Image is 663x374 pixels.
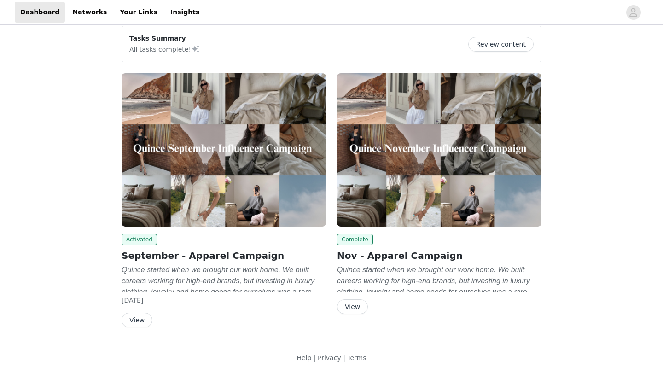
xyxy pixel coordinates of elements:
[67,2,112,23] a: Networks
[347,354,366,362] a: Terms
[122,73,326,227] img: Quince
[314,354,316,362] span: |
[129,34,200,43] p: Tasks Summary
[122,297,143,304] span: [DATE]
[297,354,311,362] a: Help
[114,2,163,23] a: Your Links
[122,266,318,329] em: Quince started when we brought our work home. We built careers working for high-end brands, but i...
[165,2,205,23] a: Insights
[337,73,541,227] img: Quince (Shopify)
[337,249,541,263] h2: Nov - Apparel Campaign
[629,5,638,20] div: avatar
[122,313,152,327] button: View
[337,266,533,329] em: Quince started when we brought our work home. We built careers working for high-end brands, but i...
[337,234,373,245] span: Complete
[337,304,368,310] a: View
[468,37,534,52] button: Review content
[122,317,152,324] a: View
[337,299,368,314] button: View
[318,354,341,362] a: Privacy
[15,2,65,23] a: Dashboard
[343,354,345,362] span: |
[129,43,200,54] p: All tasks complete!
[122,249,326,263] h2: September - Apparel Campaign
[122,234,157,245] span: Activated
